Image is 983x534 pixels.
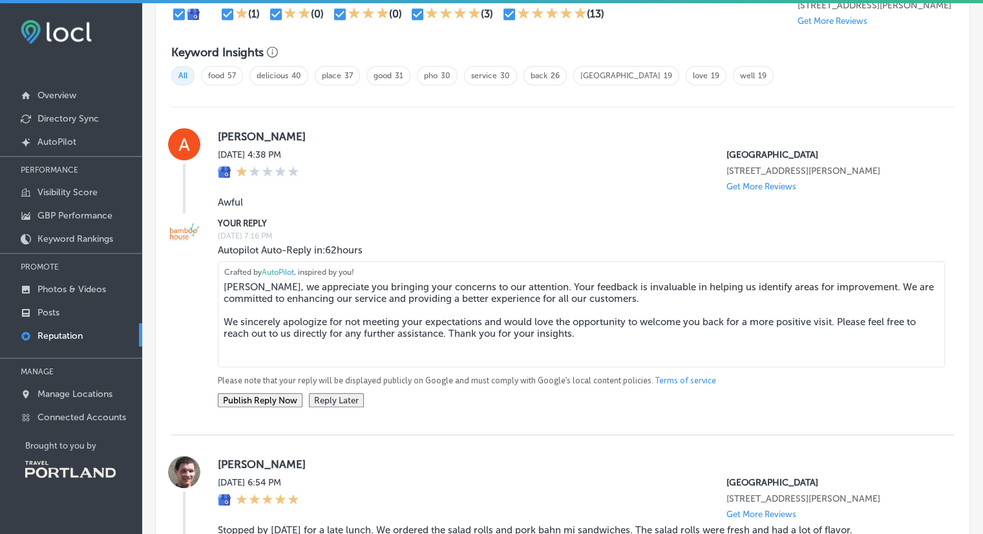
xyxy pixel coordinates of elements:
p: Manage Locations [37,389,112,400]
a: 30 [500,71,510,80]
div: 2 Stars [284,6,311,22]
p: 4005 SE Hawthorne Blvd [726,166,933,176]
p: Visibility Score [37,187,98,198]
p: Directory Sync [37,113,99,124]
button: Publish Reply Now [218,393,302,407]
p: Reputation [37,330,83,341]
a: Terms of service [655,375,716,387]
a: good [374,71,392,80]
div: 3 Stars [348,6,389,22]
p: Get More Reviews [726,509,796,519]
a: food [208,71,224,80]
p: Please note that your reply will be displayed publicly on Google and must comply with Google's lo... [218,375,933,387]
div: 1 Star [235,6,248,22]
label: [DATE] 6:54 PM [218,477,299,488]
div: (0) [311,8,324,20]
div: 5 Stars [517,6,587,22]
span: AutoPilot [262,268,294,277]
a: 37 [344,71,353,80]
div: 1 Star [236,166,299,180]
a: 30 [441,71,450,80]
p: GBP Performance [37,210,112,221]
p: Photos & Videos [37,284,106,295]
div: 4 Stars [425,6,481,22]
a: 57 [227,71,236,80]
a: place [322,71,341,80]
label: YOUR REPLY [218,219,933,228]
p: Bamboo House [726,149,933,160]
label: [PERSON_NAME] [218,458,933,471]
p: Brought to you by [25,441,142,451]
a: pho [424,71,438,80]
textarea: [PERSON_NAME], we appreciate you bringing your concerns to our attention. Your feedback is invalu... [218,261,945,367]
p: Overview [37,90,76,101]
a: back [531,71,547,80]
span: All [171,66,195,85]
p: Get More Reviews [798,16,867,26]
div: (1) [248,8,260,20]
h3: Keyword Insights [171,45,264,59]
a: 26 [551,71,560,80]
button: Reply Later [309,393,364,407]
label: [DATE] 4:38 PM [218,149,299,160]
a: 19 [664,71,672,80]
div: (0) [389,8,402,20]
a: [GEOGRAPHIC_DATA] [580,71,661,80]
a: well [740,71,755,80]
a: service [471,71,497,80]
span: Autopilot Auto-Reply in: 62 hours [218,244,363,256]
img: fda3e92497d09a02dc62c9cd864e3231.png [21,20,92,44]
label: [DATE] 7:16 PM [218,231,933,240]
p: AutoPilot [37,136,76,147]
a: 19 [711,71,719,80]
p: 4005 SE Hawthorne Blvd [726,493,933,504]
div: 5 Stars [236,493,299,507]
a: 40 [291,71,301,80]
a: delicious [257,71,288,80]
p: Posts [37,307,59,318]
a: love [693,71,708,80]
blockquote: Awful [218,197,857,208]
a: 31 [395,71,403,80]
img: Travel Portland [25,461,116,478]
label: [PERSON_NAME] [218,130,933,143]
div: (13) [587,8,604,20]
p: Keyword Rankings [37,233,113,244]
span: Crafted by , inspired by you! [224,268,354,277]
div: (3) [481,8,493,20]
p: Connected Accounts [37,412,126,423]
p: Bamboo House [726,477,933,488]
img: Image [168,217,200,249]
a: 19 [758,71,766,80]
p: Get More Reviews [726,182,796,191]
